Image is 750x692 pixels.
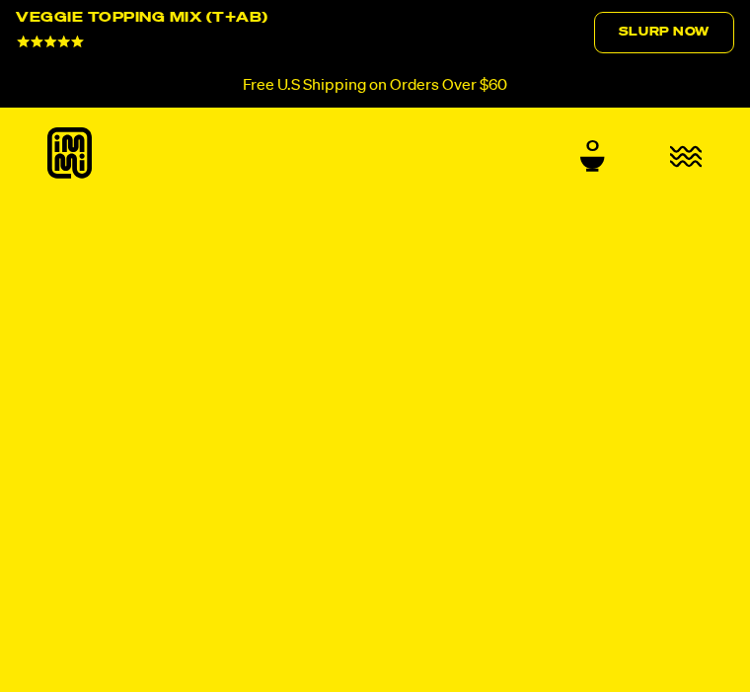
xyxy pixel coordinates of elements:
[586,138,599,156] span: 0
[594,12,734,53] a: Slurp Now
[580,138,605,172] a: 0
[243,77,507,95] p: Free U.S Shipping on Orders Over $60
[92,37,150,48] span: 10 Reviews
[16,12,268,25] div: Veggie Topping Mix (T+AB)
